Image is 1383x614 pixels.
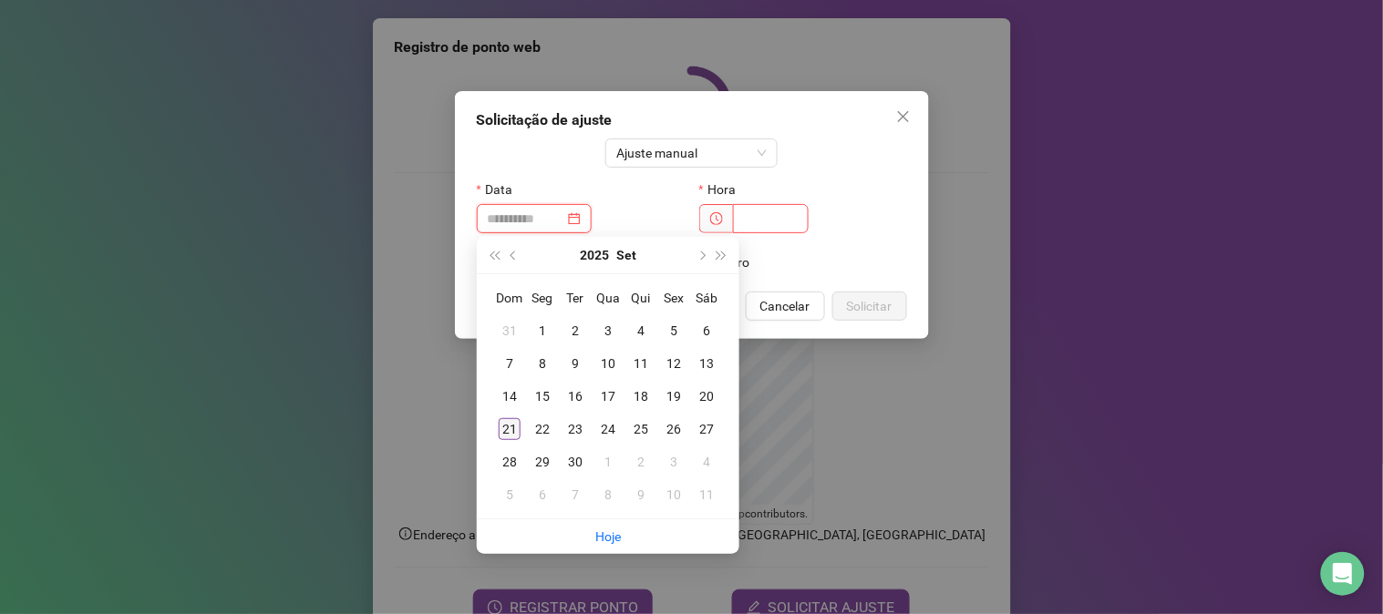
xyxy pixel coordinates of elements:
[493,314,526,347] td: 2025-08-31
[493,478,526,511] td: 2025-10-05
[597,320,619,342] div: 3
[657,281,690,314] th: Sex
[504,237,524,273] button: prev-year
[499,484,521,506] div: 5
[477,109,907,131] div: Solicitação de ajuste
[532,484,553,506] div: 6
[532,320,553,342] div: 1
[696,320,717,342] div: 6
[477,175,524,204] label: Data
[592,347,624,380] td: 2025-09-10
[657,478,690,511] td: 2025-10-10
[690,347,723,380] td: 2025-09-13
[532,418,553,440] div: 22
[657,347,690,380] td: 2025-09-12
[532,385,553,407] div: 15
[526,445,559,478] td: 2025-09-29
[696,418,717,440] div: 27
[663,451,685,473] div: 3
[526,478,559,511] td: 2025-10-06
[597,451,619,473] div: 1
[616,139,767,167] span: Ajuste manual
[564,353,586,374] div: 9
[696,451,717,473] div: 4
[526,281,559,314] th: Seg
[624,380,657,413] td: 2025-09-18
[616,237,636,273] button: month panel
[559,314,592,347] td: 2025-09-02
[595,529,621,544] a: Hoje
[526,347,559,380] td: 2025-09-08
[657,445,690,478] td: 2025-10-03
[630,385,652,407] div: 18
[624,281,657,314] th: Qui
[592,478,624,511] td: 2025-10-08
[559,478,592,511] td: 2025-10-07
[564,484,586,506] div: 7
[691,237,711,273] button: next-year
[484,237,504,273] button: super-prev-year
[564,451,586,473] div: 30
[690,445,723,478] td: 2025-10-04
[592,281,624,314] th: Qua
[690,281,723,314] th: Sáb
[564,418,586,440] div: 23
[493,413,526,445] td: 2025-09-21
[499,418,521,440] div: 21
[597,353,619,374] div: 10
[559,380,592,413] td: 2025-09-16
[559,281,592,314] th: Ter
[532,353,553,374] div: 8
[526,413,559,445] td: 2025-09-22
[663,484,685,506] div: 10
[532,451,553,473] div: 29
[696,484,717,506] div: 11
[896,109,911,124] span: close
[592,314,624,347] td: 2025-09-03
[493,445,526,478] td: 2025-09-28
[559,347,592,380] td: 2025-09-09
[499,353,521,374] div: 7
[526,380,559,413] td: 2025-09-15
[657,413,690,445] td: 2025-09-26
[580,237,609,273] button: year panel
[696,353,717,374] div: 13
[630,418,652,440] div: 25
[832,292,907,321] button: Solicitar
[624,413,657,445] td: 2025-09-25
[710,212,723,225] span: clock-circle
[624,347,657,380] td: 2025-09-11
[564,385,586,407] div: 16
[663,385,685,407] div: 19
[597,418,619,440] div: 24
[690,380,723,413] td: 2025-09-20
[559,445,592,478] td: 2025-09-30
[493,380,526,413] td: 2025-09-14
[630,320,652,342] div: 4
[657,314,690,347] td: 2025-09-05
[696,385,717,407] div: 20
[760,296,810,316] span: Cancelar
[499,320,521,342] div: 31
[592,445,624,478] td: 2025-10-01
[657,380,690,413] td: 2025-09-19
[690,314,723,347] td: 2025-09-06
[630,451,652,473] div: 2
[699,175,748,204] label: Hora
[624,314,657,347] td: 2025-09-04
[663,320,685,342] div: 5
[499,385,521,407] div: 14
[597,385,619,407] div: 17
[630,484,652,506] div: 9
[499,451,521,473] div: 28
[592,413,624,445] td: 2025-09-24
[493,347,526,380] td: 2025-09-07
[624,445,657,478] td: 2025-10-02
[1321,552,1365,596] div: Open Intercom Messenger
[630,353,652,374] div: 11
[564,320,586,342] div: 2
[526,314,559,347] td: 2025-09-01
[592,380,624,413] td: 2025-09-17
[889,102,918,131] button: Close
[493,281,526,314] th: Dom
